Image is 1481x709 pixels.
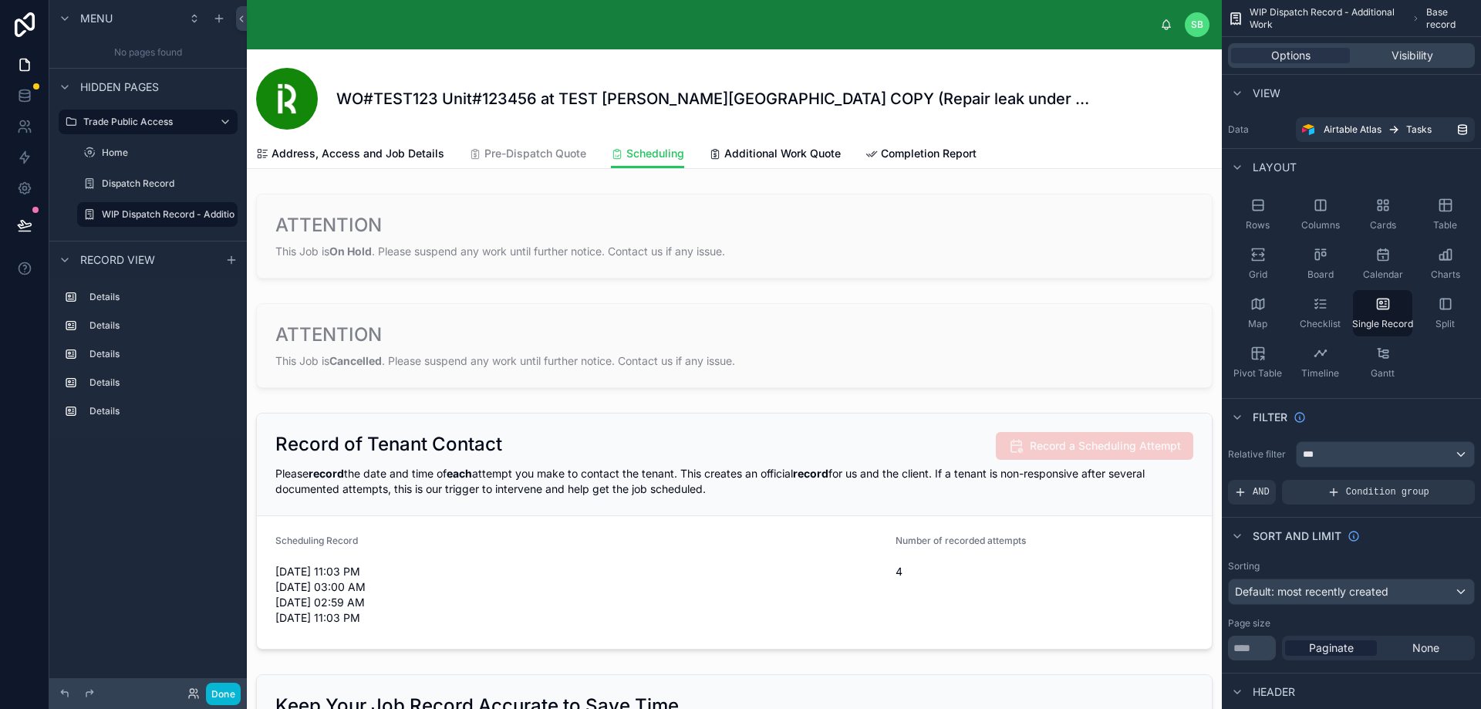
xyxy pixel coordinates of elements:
[49,278,247,439] div: scrollable content
[80,252,155,268] span: Record view
[1228,123,1290,136] label: Data
[1228,560,1260,572] label: Sorting
[77,140,238,165] a: Home
[1301,219,1340,231] span: Columns
[1228,617,1270,630] label: Page size
[1346,486,1429,498] span: Condition group
[256,140,444,170] a: Address, Access and Job Details
[1301,367,1339,380] span: Timeline
[59,110,238,134] a: Trade Public Access
[1353,290,1412,336] button: Single Record
[89,291,231,303] label: Details
[1302,123,1314,136] img: Airtable Logo
[102,208,273,221] label: WIP Dispatch Record - Additional Work
[709,140,841,170] a: Additional Work Quote
[1431,268,1460,281] span: Charts
[1253,160,1297,175] span: Layout
[89,405,231,417] label: Details
[1353,191,1412,238] button: Cards
[1433,219,1457,231] span: Table
[1352,318,1413,330] span: Single Record
[1309,640,1354,656] span: Paginate
[1406,123,1432,136] span: Tasks
[1271,48,1311,63] span: Options
[1324,123,1381,136] span: Airtable Atlas
[1248,318,1267,330] span: Map
[1235,585,1388,598] span: Default: most recently created
[1253,410,1287,425] span: Filter
[80,79,159,95] span: Hidden pages
[272,22,1160,28] div: scrollable content
[469,140,586,170] a: Pre-Dispatch Quote
[1191,19,1203,31] span: SB
[83,116,207,128] label: Trade Public Access
[1353,339,1412,386] button: Gantt
[881,146,977,161] span: Completion Report
[1426,6,1475,31] span: Base record
[272,146,444,161] span: Address, Access and Job Details
[80,11,113,26] span: Menu
[1228,448,1290,461] label: Relative filter
[1290,191,1350,238] button: Columns
[611,140,684,169] a: Scheduling
[1415,241,1475,287] button: Charts
[1412,640,1439,656] span: None
[1363,268,1403,281] span: Calendar
[1392,48,1433,63] span: Visibility
[1253,684,1295,700] span: Header
[1290,241,1350,287] button: Board
[1290,290,1350,336] button: Checklist
[1307,268,1334,281] span: Board
[336,88,1097,110] h1: WO#TEST123 Unit#123456 at TEST [PERSON_NAME][GEOGRAPHIC_DATA] COPY (Repair leak under vanity)
[1415,191,1475,238] button: Table
[89,319,231,332] label: Details
[484,146,586,161] span: Pre-Dispatch Quote
[1253,486,1270,498] span: AND
[77,171,238,196] a: Dispatch Record
[77,202,238,227] a: WIP Dispatch Record - Additional Work
[1371,367,1395,380] span: Gantt
[1228,339,1287,386] button: Pivot Table
[1300,318,1341,330] span: Checklist
[89,376,231,389] label: Details
[1228,290,1287,336] button: Map
[1415,290,1475,336] button: Split
[102,147,234,159] label: Home
[1233,367,1282,380] span: Pivot Table
[1435,318,1455,330] span: Split
[1250,6,1405,31] span: WIP Dispatch Record - Additional Work
[49,37,247,68] div: No pages found
[1290,339,1350,386] button: Timeline
[1228,579,1475,605] button: Default: most recently created
[1296,117,1475,142] a: Airtable AtlasTasks
[102,177,234,190] label: Dispatch Record
[1370,219,1396,231] span: Cards
[1353,241,1412,287] button: Calendar
[1228,241,1287,287] button: Grid
[1249,268,1267,281] span: Grid
[724,146,841,161] span: Additional Work Quote
[1246,219,1270,231] span: Rows
[865,140,977,170] a: Completion Report
[1253,528,1341,544] span: Sort And Limit
[89,348,231,360] label: Details
[206,683,241,705] button: Done
[1228,191,1287,238] button: Rows
[626,146,684,161] span: Scheduling
[1253,86,1280,101] span: View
